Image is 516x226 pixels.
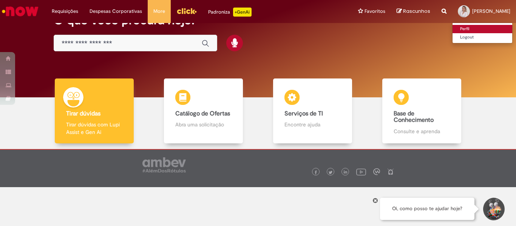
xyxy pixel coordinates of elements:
span: Rascunhos [403,8,430,15]
span: Favoritos [365,8,385,15]
b: Catálogo de Ofertas [175,110,230,117]
img: logo_footer_facebook.png [314,171,318,174]
img: click_logo_yellow_360x200.png [176,5,197,17]
img: logo_footer_naosei.png [387,168,394,175]
a: Logout [453,33,512,42]
img: logo_footer_workplace.png [373,168,380,175]
p: Consulte e aprenda [394,128,450,135]
img: logo_footer_youtube.png [356,167,366,177]
span: Requisições [52,8,78,15]
p: Tirar dúvidas com Lupi Assist e Gen Ai [66,121,123,136]
span: Despesas Corporativas [90,8,142,15]
h2: O que você procura hoje? [54,14,462,27]
a: Catálogo de Ofertas Abra uma solicitação [149,78,258,144]
a: Serviços de TI Encontre ajuda [258,78,367,144]
a: Rascunhos [397,8,430,15]
a: Base de Conhecimento Consulte e aprenda [367,78,476,144]
span: More [153,8,165,15]
b: Serviços de TI [284,110,323,117]
p: +GenAi [233,8,252,17]
div: Padroniza [208,8,252,17]
img: logo_footer_twitter.png [329,171,332,174]
img: ServiceNow [1,4,40,19]
span: [PERSON_NAME] [472,8,510,14]
p: Abra uma solicitação [175,121,232,128]
button: Iniciar Conversa de Suporte [482,198,505,220]
b: Tirar dúvidas [66,110,100,117]
img: logo_footer_linkedin.png [344,170,348,175]
img: logo_footer_ambev_rotulo_gray.png [142,157,186,172]
div: Oi, como posso te ajudar hoje? [380,198,474,220]
b: Base de Conhecimento [394,110,434,124]
a: Tirar dúvidas Tirar dúvidas com Lupi Assist e Gen Ai [40,78,149,144]
p: Encontre ajuda [284,121,341,128]
a: Perfil [453,25,512,33]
